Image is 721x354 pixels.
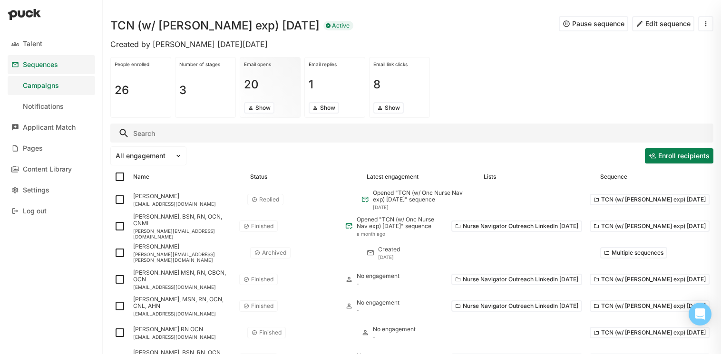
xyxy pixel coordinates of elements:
div: Content Library [23,165,72,173]
div: Sequence [600,173,627,180]
h1: 8 [373,79,380,90]
div: [PERSON_NAME] RN OCN [133,326,240,333]
input: Search [110,124,713,143]
div: No engagement [357,273,399,279]
div: Opened "TCN (w/ Onc Nurse Nav exp) [DATE]" sequence [357,216,444,230]
div: Campaigns [23,82,59,90]
button: Show [373,102,404,114]
div: a month ago [357,231,444,237]
div: Applicant Match [23,124,76,132]
div: Email link clicks [373,61,426,67]
button: Nurse Navigator Outreach LinkedIn [DATE] [451,220,582,232]
a: Settings [8,181,95,200]
div: [EMAIL_ADDRESS][DOMAIN_NAME] [133,284,232,290]
a: Campaigns [8,76,95,95]
div: Log out [23,207,47,215]
div: Finished [251,303,273,309]
div: Email replies [309,61,361,67]
div: Sequences [23,61,58,69]
div: [DATE] [378,254,400,260]
div: Status [250,173,267,180]
button: More options [600,247,667,258]
div: [PERSON_NAME][EMAIL_ADDRESS][PERSON_NAME][DOMAIN_NAME] [133,251,243,263]
div: Opened "TCN (w/ Onc Nurse Nav exp) [DATE]" sequence [373,190,468,203]
h1: 1 [309,79,313,90]
div: People enrolled [115,61,167,67]
div: Latest engagement [367,173,419,180]
div: [PERSON_NAME], MSN, RN, OCN, CNL, AHN [133,296,232,310]
button: TCN (w/ [PERSON_NAME] exp) [DATE] [590,274,710,285]
button: Edit sequence [632,16,694,31]
div: [PERSON_NAME][EMAIL_ADDRESS][DOMAIN_NAME] [133,228,232,239]
a: Applicant Match [8,118,95,137]
a: Content Library [8,160,95,179]
a: Pages [8,139,95,158]
div: [PERSON_NAME] [133,243,243,250]
div: Name [133,173,149,180]
div: Pages [23,144,43,153]
div: Created by [PERSON_NAME] [DATE][DATE] [110,39,713,49]
button: Show [309,102,339,114]
div: Settings [23,186,49,194]
button: TCN (w/ [PERSON_NAME] exp) [DATE] [590,220,710,232]
div: Finished [251,276,273,283]
h1: TCN (w/ [PERSON_NAME] exp) [DATE] [110,20,320,31]
div: - [357,307,399,313]
div: [DATE] [373,204,468,210]
div: [EMAIL_ADDRESS][DOMAIN_NAME] [133,201,240,207]
button: TCN (w/ [PERSON_NAME] exp) [DATE] [590,327,710,338]
div: Replied [259,196,279,203]
a: Sequences [8,55,95,74]
button: Nurse Navigator Outreach LinkedIn [DATE] [451,274,582,285]
div: Talent [23,40,42,48]
div: Archived [262,249,286,256]
h1: 20 [244,79,259,90]
div: [PERSON_NAME] [133,193,240,200]
div: No engagement [357,299,399,306]
button: Enroll recipients [645,148,713,163]
div: Notifications [23,103,64,111]
div: Email opens [244,61,296,67]
div: - [373,334,416,340]
button: Pause sequence [559,16,628,31]
div: Lists [484,173,496,180]
button: TCN (w/ [PERSON_NAME] exp) [DATE] [590,194,710,205]
div: No engagement [373,326,416,333]
a: Notifications [8,97,95,116]
div: [EMAIL_ADDRESS][DOMAIN_NAME] [133,334,240,340]
button: Nurse Navigator Outreach LinkedIn [DATE] [451,300,582,312]
div: Finished [251,223,273,230]
button: Show [244,102,274,114]
div: - [357,281,399,287]
button: TCN (w/ [PERSON_NAME] exp) [DATE] [590,300,710,312]
h1: 26 [115,85,129,96]
div: Number of stages [179,61,232,67]
div: Open Intercom Messenger [689,303,711,325]
div: Finished [259,329,282,336]
div: [EMAIL_ADDRESS][DOMAIN_NAME] [133,311,232,316]
div: [PERSON_NAME] MSN, RN, CBCN, OCN [133,269,232,283]
div: Created [378,246,400,253]
h1: 3 [179,85,186,96]
div: Active [323,21,353,30]
a: Talent [8,34,95,53]
div: [PERSON_NAME], BSN, RN, OCN, CNML [133,213,232,227]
